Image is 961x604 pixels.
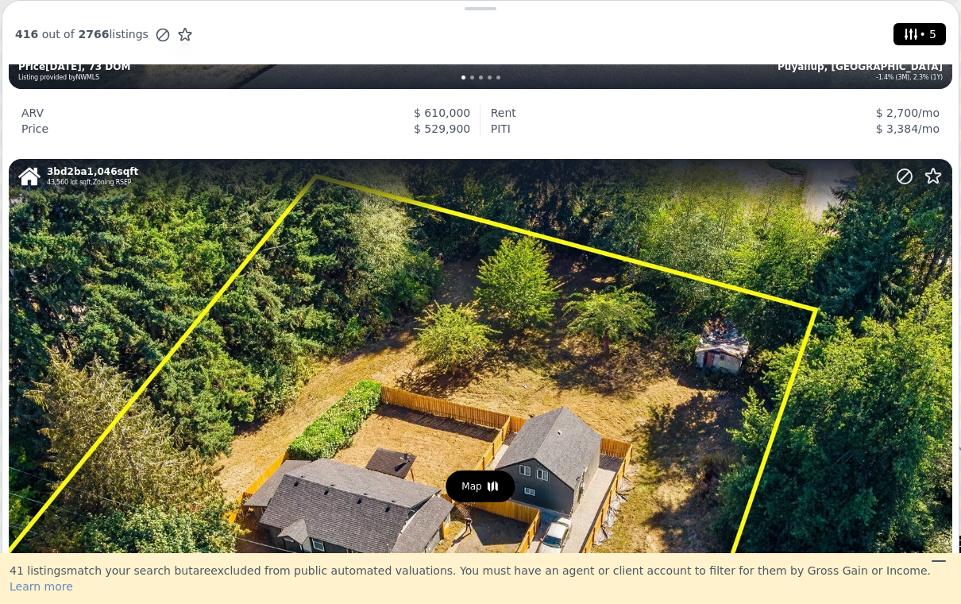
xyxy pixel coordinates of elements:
div: /mo [516,105,940,121]
img: House [18,165,41,188]
div: Listing provided by NWMLS [18,73,133,83]
div: Rent [491,105,516,121]
div: , Zoning RSEP [47,178,131,188]
span: 1,046 [87,166,118,177]
span: $ 3,384 [876,122,918,135]
div: /mo [511,121,940,137]
button: • 5 [893,23,946,45]
div: Price [21,121,48,137]
div: PITI [491,121,511,137]
div: Map [446,470,515,503]
span: 2766 [75,28,110,41]
span: • 5 [900,23,940,45]
div: -1.4% (3M), 2.3% (1Y) [876,73,943,83]
div: 3 bd 2 ba sqft [47,165,138,178]
time: 2025-09-27 01:35 [45,61,82,72]
span: Learn more [10,580,73,593]
span: lot sqft [47,179,91,186]
span: 416 [15,28,38,41]
div: ARV [21,105,44,121]
span: $ 610,000 [414,106,470,119]
div: Price , 73 DOM [18,60,484,73]
div: out of listings [15,26,193,43]
div: Puyallup, [GEOGRAPHIC_DATA] [778,60,943,73]
span: $ 2,700 [876,106,918,119]
span: $ 529,900 [414,122,470,135]
span: 43,560 [47,179,68,186]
